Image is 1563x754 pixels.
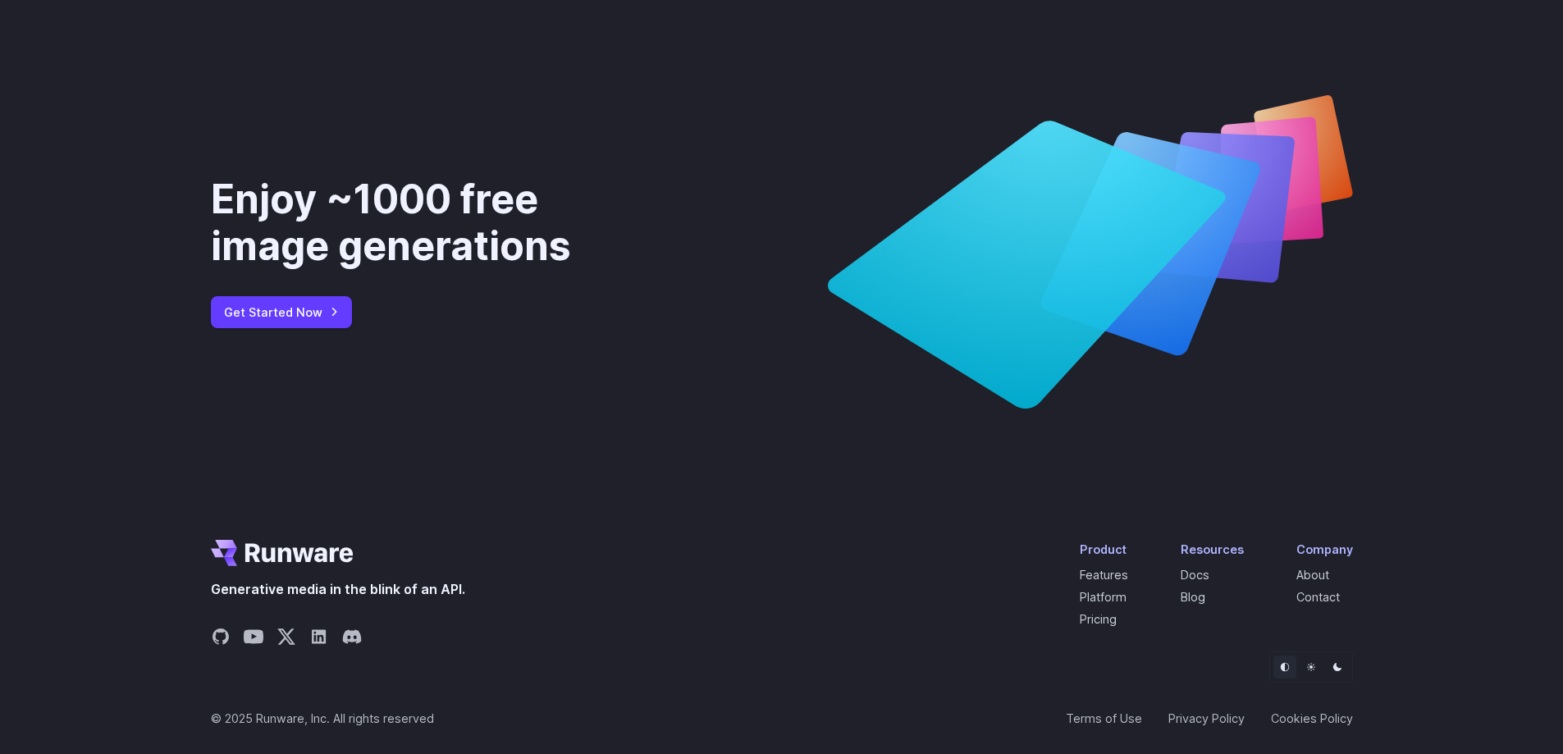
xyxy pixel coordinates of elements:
[211,709,434,728] span: © 2025 Runware, Inc. All rights reserved
[1181,590,1205,604] a: Blog
[1296,568,1329,582] a: About
[1066,709,1142,728] a: Terms of Use
[1181,540,1244,559] div: Resources
[1296,540,1353,559] div: Company
[1273,656,1296,679] button: Default
[1271,709,1353,728] a: Cookies Policy
[276,627,296,651] a: Share on X
[211,176,657,270] div: Enjoy ~1000 free image generations
[1080,568,1128,582] a: Features
[211,540,354,566] a: Go to /
[309,627,329,651] a: Share on LinkedIn
[1080,540,1128,559] div: Product
[211,627,231,651] a: Share on GitHub
[1296,590,1340,604] a: Contact
[1080,612,1117,626] a: Pricing
[244,627,263,651] a: Share on YouTube
[211,296,352,328] a: Get Started Now
[1269,651,1353,683] ul: Theme selector
[1168,709,1245,728] a: Privacy Policy
[211,579,465,601] span: Generative media in the blink of an API.
[1326,656,1349,679] button: Dark
[1181,568,1209,582] a: Docs
[342,627,362,651] a: Share on Discord
[1080,590,1127,604] a: Platform
[1300,656,1323,679] button: Light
